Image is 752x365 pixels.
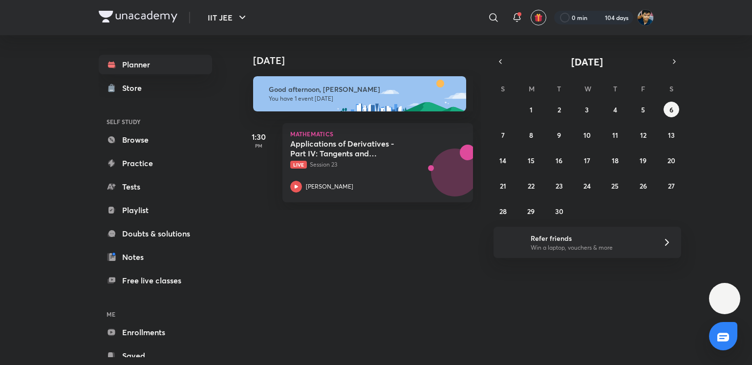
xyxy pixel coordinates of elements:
[528,181,535,191] abbr: September 22, 2025
[239,143,279,149] p: PM
[99,200,212,220] a: Playlist
[99,306,212,322] h6: ME
[612,130,618,140] abbr: September 11, 2025
[523,178,539,193] button: September 22, 2025
[611,181,619,191] abbr: September 25, 2025
[534,13,543,22] img: avatar
[499,207,507,216] abbr: September 28, 2025
[306,182,353,191] p: [PERSON_NAME]
[640,181,647,191] abbr: September 26, 2025
[635,127,651,143] button: September 12, 2025
[664,127,679,143] button: September 13, 2025
[99,11,177,25] a: Company Logo
[640,130,646,140] abbr: September 12, 2025
[607,152,623,168] button: September 18, 2025
[551,203,567,219] button: September 30, 2025
[558,105,561,114] abbr: September 2, 2025
[607,178,623,193] button: September 25, 2025
[579,152,595,168] button: September 17, 2025
[668,130,675,140] abbr: September 13, 2025
[551,127,567,143] button: September 9, 2025
[290,131,465,137] p: Mathematics
[523,152,539,168] button: September 15, 2025
[640,156,646,165] abbr: September 19, 2025
[523,127,539,143] button: September 8, 2025
[122,82,148,94] div: Store
[99,322,212,342] a: Enrollments
[555,207,563,216] abbr: September 30, 2025
[557,84,561,93] abbr: Tuesday
[583,130,591,140] abbr: September 10, 2025
[641,84,645,93] abbr: Friday
[253,76,466,111] img: afternoon
[531,233,651,243] h6: Refer friends
[99,130,212,150] a: Browse
[501,130,505,140] abbr: September 7, 2025
[551,102,567,117] button: September 2, 2025
[612,156,619,165] abbr: September 18, 2025
[527,207,535,216] abbr: September 29, 2025
[99,55,212,74] a: Planner
[99,224,212,243] a: Doubts & solutions
[501,233,521,252] img: referral
[99,271,212,290] a: Free live classes
[531,243,651,252] p: Win a laptop, vouchers & more
[551,152,567,168] button: September 16, 2025
[269,85,457,94] h6: Good afternoon, [PERSON_NAME]
[613,84,617,93] abbr: Thursday
[585,105,589,114] abbr: September 3, 2025
[495,152,511,168] button: September 14, 2025
[664,178,679,193] button: September 27, 2025
[99,153,212,173] a: Practice
[531,10,546,25] button: avatar
[579,127,595,143] button: September 10, 2025
[269,95,457,103] p: You have 1 event [DATE]
[99,11,177,22] img: Company Logo
[529,84,535,93] abbr: Monday
[667,156,675,165] abbr: September 20, 2025
[290,161,307,169] span: Live
[500,181,506,191] abbr: September 21, 2025
[635,178,651,193] button: September 26, 2025
[99,78,212,98] a: Store
[239,131,279,143] h5: 1:30
[583,181,591,191] abbr: September 24, 2025
[551,178,567,193] button: September 23, 2025
[99,247,212,267] a: Notes
[556,156,562,165] abbr: September 16, 2025
[419,145,473,212] img: unacademy
[664,152,679,168] button: September 20, 2025
[637,9,654,26] img: SHREYANSH GUPTA
[571,55,603,68] span: [DATE]
[528,156,535,165] abbr: September 15, 2025
[613,105,617,114] abbr: September 4, 2025
[495,178,511,193] button: September 21, 2025
[507,55,667,68] button: [DATE]
[641,105,645,114] abbr: September 5, 2025
[579,178,595,193] button: September 24, 2025
[202,8,254,27] button: IIT JEE
[523,203,539,219] button: September 29, 2025
[290,160,444,169] p: Session 23
[99,113,212,130] h6: SELF STUDY
[99,177,212,196] a: Tests
[668,181,675,191] abbr: September 27, 2025
[495,203,511,219] button: September 28, 2025
[290,139,412,158] h5: Applications of Derivatives - Part IV: Tangents and Normals
[664,102,679,117] button: September 6, 2025
[530,105,533,114] abbr: September 1, 2025
[635,152,651,168] button: September 19, 2025
[669,84,673,93] abbr: Saturday
[557,130,561,140] abbr: September 9, 2025
[253,55,483,66] h4: [DATE]
[635,102,651,117] button: September 5, 2025
[669,105,673,114] abbr: September 6, 2025
[607,127,623,143] button: September 11, 2025
[584,156,590,165] abbr: September 17, 2025
[607,102,623,117] button: September 4, 2025
[584,84,591,93] abbr: Wednesday
[529,130,533,140] abbr: September 8, 2025
[556,181,563,191] abbr: September 23, 2025
[501,84,505,93] abbr: Sunday
[499,156,506,165] abbr: September 14, 2025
